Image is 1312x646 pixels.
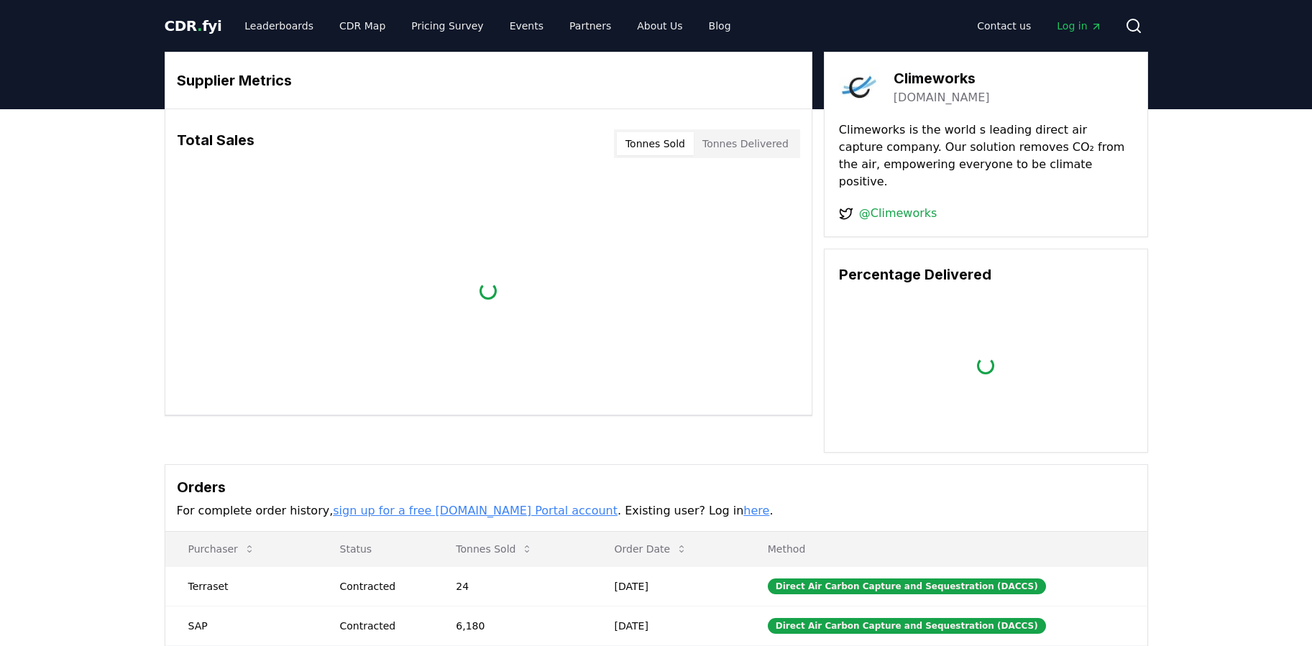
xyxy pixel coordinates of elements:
[859,205,937,222] a: @Climeworks
[558,13,623,39] a: Partners
[592,566,745,606] td: [DATE]
[165,606,317,645] td: SAP
[340,579,422,594] div: Contracted
[768,578,1046,594] div: Direct Air Carbon Capture and Sequestration (DACCS)
[444,535,544,563] button: Tonnes Sold
[340,619,422,633] div: Contracted
[177,476,1136,498] h3: Orders
[177,502,1136,520] p: For complete order history, . Existing user? Log in .
[476,279,500,303] div: loading
[965,13,1042,39] a: Contact us
[165,566,317,606] td: Terraset
[965,13,1113,39] nav: Main
[177,70,800,91] h3: Supplier Metrics
[592,606,745,645] td: [DATE]
[617,132,694,155] button: Tonnes Sold
[756,542,1136,556] p: Method
[177,129,254,158] h3: Total Sales
[1057,19,1101,33] span: Log in
[433,606,591,645] td: 6,180
[694,132,797,155] button: Tonnes Delivered
[498,13,555,39] a: Events
[233,13,325,39] a: Leaderboards
[233,13,742,39] nav: Main
[973,354,998,378] div: loading
[433,566,591,606] td: 24
[165,17,222,34] span: CDR fyi
[743,504,769,517] a: here
[165,16,222,36] a: CDR.fyi
[328,13,397,39] a: CDR Map
[625,13,694,39] a: About Us
[839,264,1133,285] h3: Percentage Delivered
[177,535,267,563] button: Purchaser
[603,535,699,563] button: Order Date
[333,504,618,517] a: sign up for a free [DOMAIN_NAME] Portal account
[839,121,1133,190] p: Climeworks is the world s leading direct air capture company. Our solution removes CO₂ from the a...
[697,13,743,39] a: Blog
[894,68,990,89] h3: Climeworks
[400,13,495,39] a: Pricing Survey
[329,542,422,556] p: Status
[197,17,202,34] span: .
[1045,13,1113,39] a: Log in
[894,89,990,106] a: [DOMAIN_NAME]
[768,618,1046,634] div: Direct Air Carbon Capture and Sequestration (DACCS)
[839,67,879,107] img: Climeworks-logo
